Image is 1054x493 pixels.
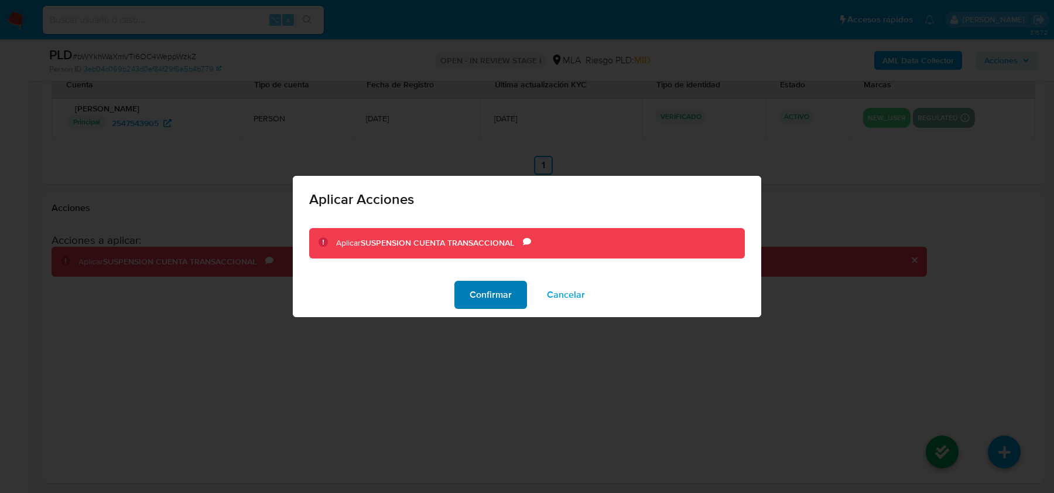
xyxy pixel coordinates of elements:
span: Aplicar Acciones [309,192,745,206]
span: Confirmar [470,282,512,308]
b: SUSPENSION CUENTA TRANSACCIONAL [361,237,514,249]
span: Cancelar [547,282,585,308]
button: Cancelar [532,281,600,309]
div: Aplicar [336,237,523,249]
button: Confirmar [454,281,527,309]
